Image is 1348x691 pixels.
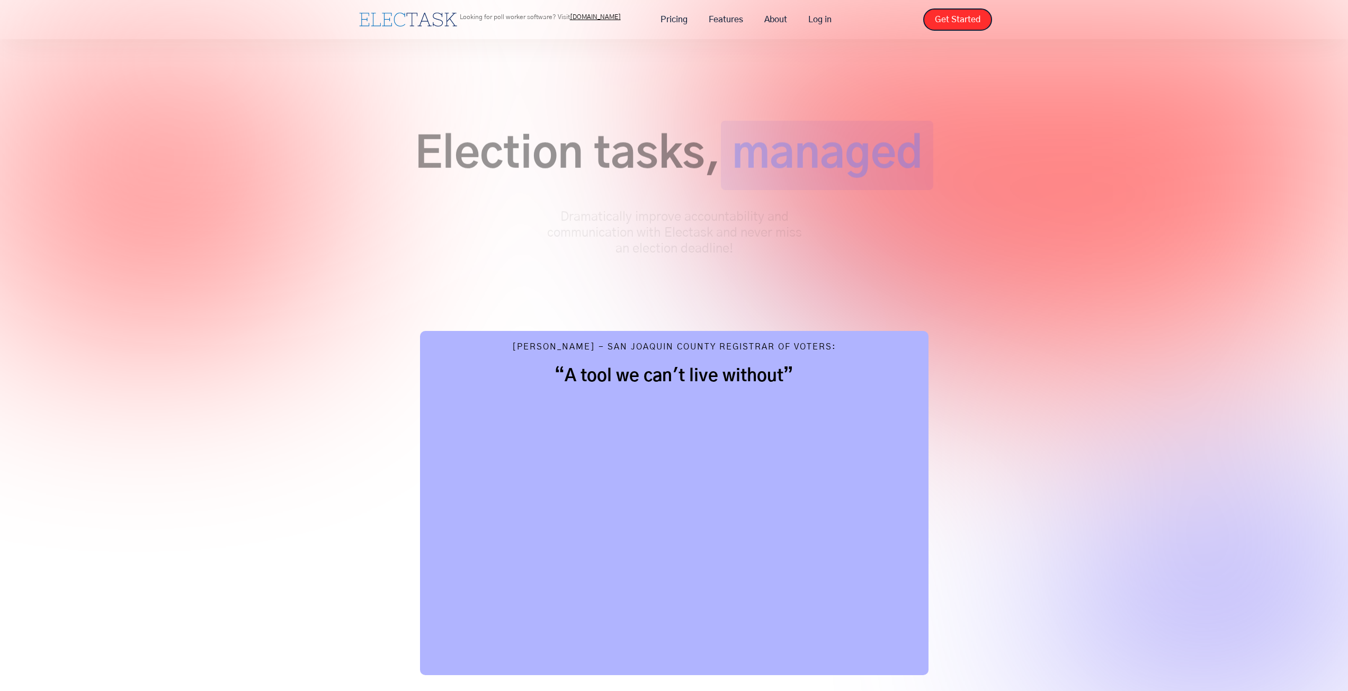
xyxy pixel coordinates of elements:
a: About [754,8,798,31]
div: [PERSON_NAME] - San Joaquin County Registrar of Voters: [512,342,836,355]
a: Get Started [923,8,992,31]
p: Dramatically improve accountability and communication with Electask and never miss an election de... [542,209,807,256]
iframe: Vimeo embed [441,392,907,654]
a: Pricing [650,8,698,31]
p: Looking for poll worker software? Visit [460,14,621,20]
a: Log in [798,8,842,31]
span: Election tasks, [415,121,721,190]
span: managed [721,121,933,190]
a: home [356,10,460,29]
a: [DOMAIN_NAME] [570,14,621,20]
a: Features [698,8,754,31]
h2: “A tool we can't live without” [441,365,907,387]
